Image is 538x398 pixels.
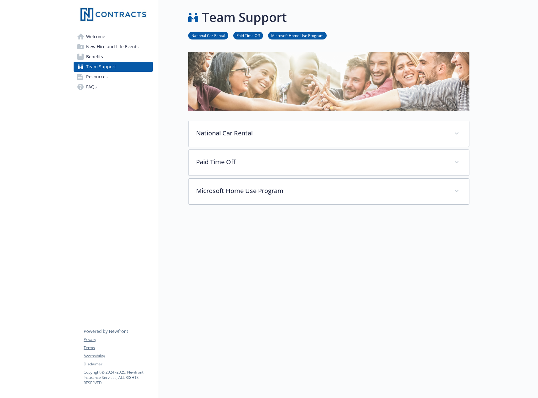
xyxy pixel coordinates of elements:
div: Paid Time Off [189,150,469,175]
p: Paid Time Off [196,157,447,167]
div: Microsoft Home Use Program [189,179,469,204]
a: Accessibility [84,353,153,359]
a: National Car Rental [188,32,228,38]
a: Disclaimer [84,361,153,367]
p: Microsoft Home Use Program [196,186,447,196]
div: National Car Rental [189,121,469,147]
a: Microsoft Home Use Program [268,32,327,38]
a: FAQs [74,82,153,92]
p: Copyright © 2024 - 2025 , Newfront Insurance Services, ALL RIGHTS RESERVED [84,369,153,385]
span: FAQs [86,82,97,92]
a: Resources [74,72,153,82]
span: New Hire and Life Events [86,42,139,52]
a: New Hire and Life Events [74,42,153,52]
a: Privacy [84,337,153,343]
a: Team Support [74,62,153,72]
span: Welcome [86,32,105,42]
span: Team Support [86,62,116,72]
h1: Team Support [202,8,287,27]
span: Benefits [86,52,103,62]
a: Terms [84,345,153,351]
a: Paid Time Off [233,32,263,38]
img: team support page banner [188,52,469,111]
a: Welcome [74,32,153,42]
p: National Car Rental [196,128,447,138]
span: Resources [86,72,108,82]
a: Benefits [74,52,153,62]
